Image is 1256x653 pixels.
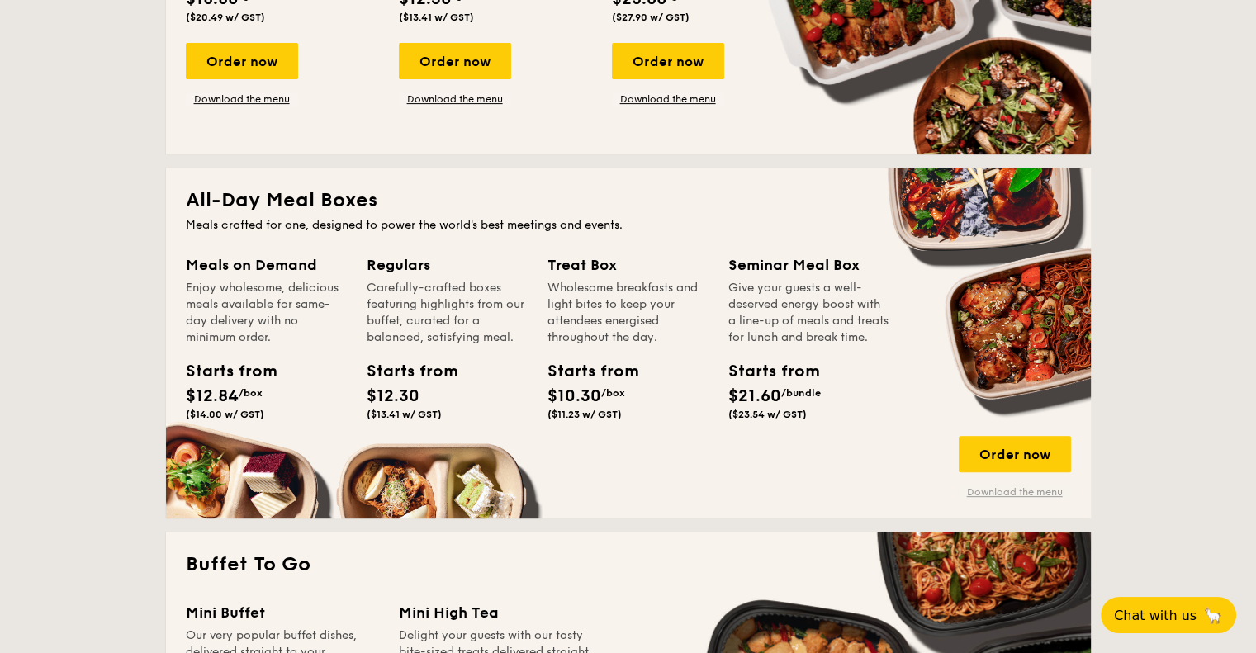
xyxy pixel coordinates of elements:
span: ($14.00 w/ GST) [186,409,264,420]
div: Starts from [367,359,441,384]
span: 🦙 [1203,606,1223,625]
span: $10.30 [547,386,601,406]
div: Order now [612,43,724,79]
a: Download the menu [959,485,1071,499]
span: ($13.41 w/ GST) [367,409,442,420]
div: Regulars [367,253,528,277]
span: $21.60 [728,386,781,406]
h2: Buffet To Go [186,551,1071,578]
div: Wholesome breakfasts and light bites to keep your attendees energised throughout the day. [547,280,709,346]
a: Download the menu [399,92,511,106]
a: Download the menu [612,92,724,106]
span: Chat with us [1114,608,1197,623]
div: Treat Box [547,253,709,277]
div: Enjoy wholesome, delicious meals available for same-day delivery with no minimum order. [186,280,347,346]
a: Download the menu [186,92,298,106]
h2: All-Day Meal Boxes [186,187,1071,214]
div: Starts from [728,359,803,384]
span: $12.84 [186,386,239,406]
div: Seminar Meal Box [728,253,889,277]
div: Order now [399,43,511,79]
span: ($20.49 w/ GST) [186,12,265,23]
span: ($23.54 w/ GST) [728,409,807,420]
span: ($11.23 w/ GST) [547,409,622,420]
div: Mini High Tea [399,601,592,624]
span: /box [239,387,263,399]
div: Order now [959,436,1071,472]
div: Mini Buffet [186,601,379,624]
span: $12.30 [367,386,419,406]
span: ($27.90 w/ GST) [612,12,690,23]
span: ($13.41 w/ GST) [399,12,474,23]
span: /bundle [781,387,821,399]
div: Meals crafted for one, designed to power the world's best meetings and events. [186,217,1071,234]
div: Order now [186,43,298,79]
div: Starts from [186,359,260,384]
div: Carefully-crafted boxes featuring highlights from our buffet, curated for a balanced, satisfying ... [367,280,528,346]
div: Meals on Demand [186,253,347,277]
div: Starts from [547,359,622,384]
span: /box [601,387,625,399]
div: Give your guests a well-deserved energy boost with a line-up of meals and treats for lunch and br... [728,280,889,346]
button: Chat with us🦙 [1101,597,1236,633]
